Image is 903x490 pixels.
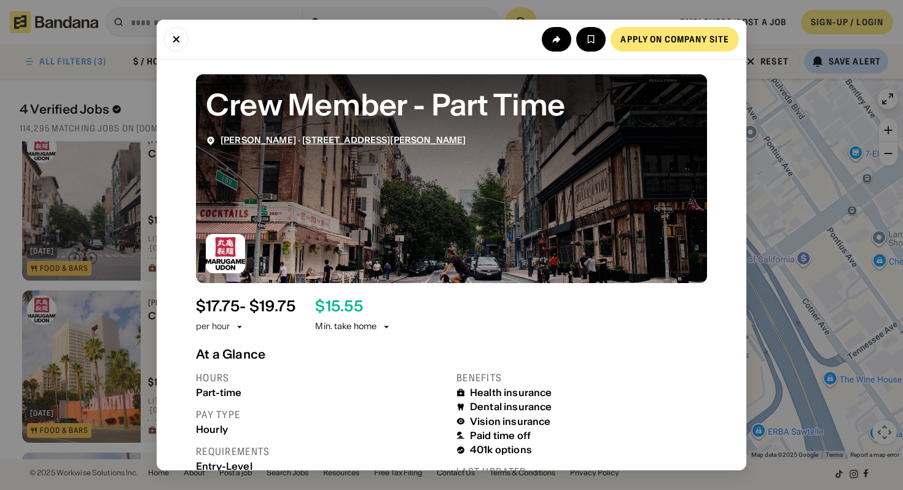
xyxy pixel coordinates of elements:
div: Min. take home [315,321,391,333]
div: Vision insurance [470,416,551,427]
div: $ 15.55 [315,298,362,316]
div: Paid time off [470,430,531,441]
div: $ 17.75 - $19.75 [196,298,295,316]
div: Dental insurance [470,401,552,413]
span: [STREET_ADDRESS][PERSON_NAME] [302,134,466,146]
img: Marugame Udon logo [206,234,245,273]
div: per hour [196,321,230,333]
div: Entry-Level [196,461,447,472]
div: · [221,135,466,146]
div: Last updated [456,465,707,478]
div: At a Glance [196,347,707,362]
span: [PERSON_NAME] [221,134,296,146]
div: Requirements [196,445,447,458]
button: Close [164,27,189,52]
div: Hourly [196,424,447,435]
div: Apply on company site [620,35,729,44]
div: Pay type [196,408,447,421]
div: Part-time [196,387,447,399]
div: Benefits [456,371,707,384]
div: Hours [196,371,447,384]
div: Crew Member - Part Time [206,84,697,125]
div: Health insurance [470,387,552,399]
div: 401k options [470,444,532,456]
